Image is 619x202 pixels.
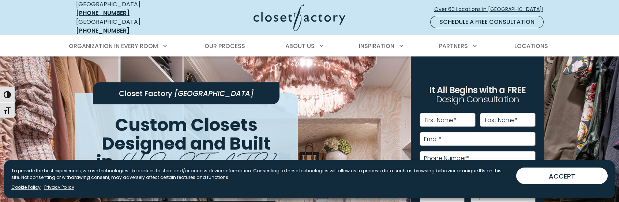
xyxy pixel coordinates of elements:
a: [PHONE_NUMBER] [76,9,130,17]
label: First Name [425,117,457,123]
span: Partners [439,42,468,50]
button: ACCEPT [516,168,608,184]
a: Privacy Policy [44,184,74,191]
span: [US_STATE] [117,142,277,175]
nav: Primary Menu [64,36,555,56]
img: Closet Factory Logo [254,4,345,31]
span: Locations [514,42,548,50]
span: Design Consultation [436,93,519,106]
a: Schedule a Free Consultation [430,16,544,28]
span: Closet Factory [119,88,172,99]
label: Last Name [485,117,518,123]
a: [PHONE_NUMBER] [76,26,130,35]
label: Email [424,136,442,142]
label: Phone Number [424,155,469,161]
div: [GEOGRAPHIC_DATA] [76,18,182,35]
span: Organization in Every Room [69,42,158,50]
span: Over 60 Locations in [GEOGRAPHIC_DATA]! [434,5,549,13]
span: Our Process [205,42,245,50]
span: It All Begins with a FREE [429,84,526,96]
span: Designed and Built in [96,131,271,174]
span: Inspiration [359,42,394,50]
span: [GEOGRAPHIC_DATA] [174,88,254,99]
a: Over 60 Locations in [GEOGRAPHIC_DATA]! [434,3,549,16]
p: To provide the best experiences, we use technologies like cookies to store and/or access device i... [11,168,510,181]
span: Custom Closets [115,113,258,137]
a: Cookie Policy [11,184,41,191]
span: About Us [285,42,315,50]
label: Zip Code [475,194,504,199]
